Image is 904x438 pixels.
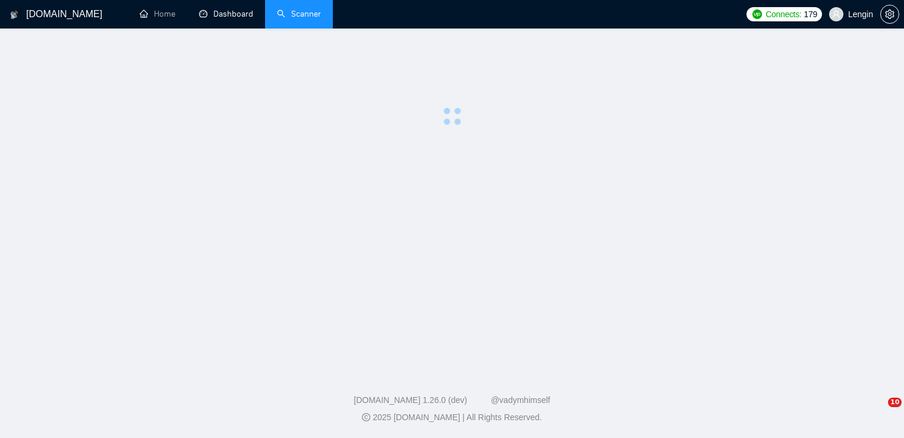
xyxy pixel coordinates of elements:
[354,395,467,405] a: [DOMAIN_NAME] 1.26.0 (dev)
[491,395,550,405] a: @vadymhimself
[199,9,207,18] span: dashboard
[804,8,817,21] span: 179
[766,8,801,21] span: Connects:
[362,413,370,421] span: copyright
[752,9,762,19] img: upwork-logo.png
[140,9,175,19] a: homeHome
[832,10,840,18] span: user
[213,9,253,19] span: Dashboard
[880,9,899,19] a: setting
[888,398,902,407] span: 10
[880,5,899,24] button: setting
[881,9,899,19] span: setting
[10,5,18,24] img: logo
[10,411,894,424] div: 2025 [DOMAIN_NAME] | All Rights Reserved.
[864,398,892,426] iframe: Intercom live chat
[277,9,321,19] a: searchScanner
